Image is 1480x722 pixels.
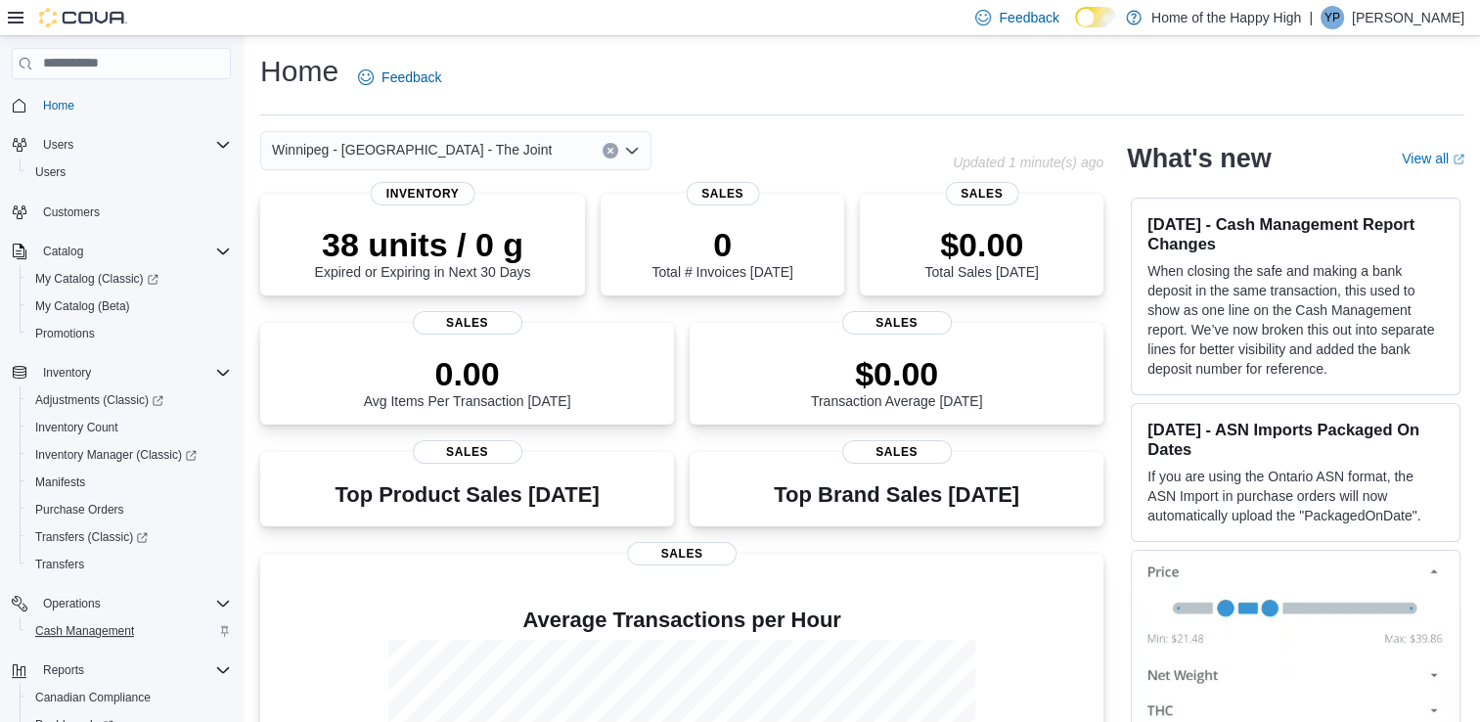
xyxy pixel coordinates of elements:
[1352,6,1464,29] p: [PERSON_NAME]
[43,244,83,259] span: Catalog
[35,658,231,682] span: Reports
[43,662,84,678] span: Reports
[20,617,239,645] button: Cash Management
[35,592,109,615] button: Operations
[4,238,239,265] button: Catalog
[35,133,81,157] button: Users
[27,443,231,467] span: Inventory Manager (Classic)
[27,553,92,576] a: Transfers
[999,8,1058,27] span: Feedback
[27,525,156,549] a: Transfers (Classic)
[315,225,531,264] p: 38 units / 0 g
[20,469,239,496] button: Manifests
[272,138,552,161] span: Winnipeg - [GEOGRAPHIC_DATA] - The Joint
[774,483,1019,507] h3: Top Brand Sales [DATE]
[20,265,239,293] a: My Catalog (Classic)
[27,686,231,709] span: Canadian Compliance
[35,201,108,224] a: Customers
[20,320,239,347] button: Promotions
[1151,6,1301,29] p: Home of the Happy High
[364,354,571,393] p: 0.00
[651,225,792,264] p: 0
[39,8,127,27] img: Cova
[1147,261,1444,379] p: When closing the safe and making a bank deposit in the same transaction, this used to show as one...
[27,498,231,521] span: Purchase Orders
[43,98,74,113] span: Home
[27,388,231,412] span: Adjustments (Classic)
[35,240,91,263] button: Catalog
[4,198,239,226] button: Customers
[335,483,599,507] h3: Top Product Sales [DATE]
[35,557,84,572] span: Transfers
[20,386,239,414] a: Adjustments (Classic)
[35,271,158,287] span: My Catalog (Classic)
[35,529,148,545] span: Transfers (Classic)
[4,656,239,684] button: Reports
[35,474,85,490] span: Manifests
[35,690,151,705] span: Canadian Compliance
[1147,214,1444,253] h3: [DATE] - Cash Management Report Changes
[27,686,158,709] a: Canadian Compliance
[686,182,759,205] span: Sales
[350,58,449,97] a: Feedback
[1402,151,1464,166] a: View allExternal link
[603,143,618,158] button: Clear input
[27,416,231,439] span: Inventory Count
[20,414,239,441] button: Inventory Count
[27,160,231,184] span: Users
[20,293,239,320] button: My Catalog (Beta)
[27,553,231,576] span: Transfers
[27,471,231,494] span: Manifests
[1324,6,1340,29] span: YP
[20,684,239,711] button: Canadian Compliance
[811,354,983,393] p: $0.00
[1309,6,1313,29] p: |
[1127,143,1271,174] h2: What's new
[1075,27,1076,28] span: Dark Mode
[276,609,1088,632] h4: Average Transactions per Hour
[27,294,231,318] span: My Catalog (Beta)
[27,322,231,345] span: Promotions
[35,164,66,180] span: Users
[413,311,522,335] span: Sales
[27,619,231,643] span: Cash Management
[27,619,142,643] a: Cash Management
[364,354,571,409] div: Avg Items Per Transaction [DATE]
[20,523,239,551] a: Transfers (Classic)
[35,200,231,224] span: Customers
[35,361,231,384] span: Inventory
[413,440,522,464] span: Sales
[1147,420,1444,459] h3: [DATE] - ASN Imports Packaged On Dates
[35,447,197,463] span: Inventory Manager (Classic)
[945,182,1018,205] span: Sales
[4,91,239,119] button: Home
[35,623,134,639] span: Cash Management
[43,596,101,611] span: Operations
[43,204,100,220] span: Customers
[35,93,231,117] span: Home
[27,160,73,184] a: Users
[1453,154,1464,165] svg: External link
[27,471,93,494] a: Manifests
[35,658,92,682] button: Reports
[27,443,204,467] a: Inventory Manager (Classic)
[953,155,1103,170] p: Updated 1 minute(s) ago
[20,496,239,523] button: Purchase Orders
[43,365,91,381] span: Inventory
[624,143,640,158] button: Open list of options
[842,311,952,335] span: Sales
[4,590,239,617] button: Operations
[4,131,239,158] button: Users
[20,551,239,578] button: Transfers
[27,267,231,291] span: My Catalog (Classic)
[27,294,138,318] a: My Catalog (Beta)
[381,68,441,87] span: Feedback
[1321,6,1344,29] div: Yatin Pahwa
[35,592,231,615] span: Operations
[27,322,103,345] a: Promotions
[371,182,475,205] span: Inventory
[35,326,95,341] span: Promotions
[27,388,171,412] a: Adjustments (Classic)
[43,137,73,153] span: Users
[811,354,983,409] div: Transaction Average [DATE]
